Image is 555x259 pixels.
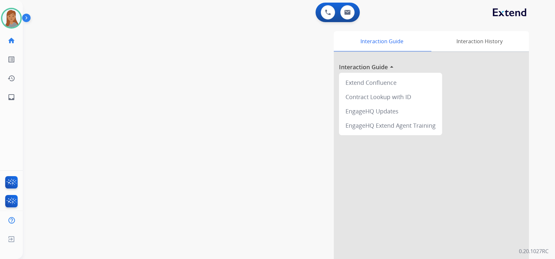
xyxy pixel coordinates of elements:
[334,31,430,51] div: Interaction Guide
[342,90,440,104] div: Contract Lookup with ID
[342,118,440,133] div: EngageHQ Extend Agent Training
[7,74,15,82] mat-icon: history
[2,9,20,27] img: avatar
[430,31,529,51] div: Interaction History
[342,75,440,90] div: Extend Confluence
[7,56,15,63] mat-icon: list_alt
[7,93,15,101] mat-icon: inbox
[7,37,15,45] mat-icon: home
[519,247,548,255] p: 0.20.1027RC
[342,104,440,118] div: EngageHQ Updates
